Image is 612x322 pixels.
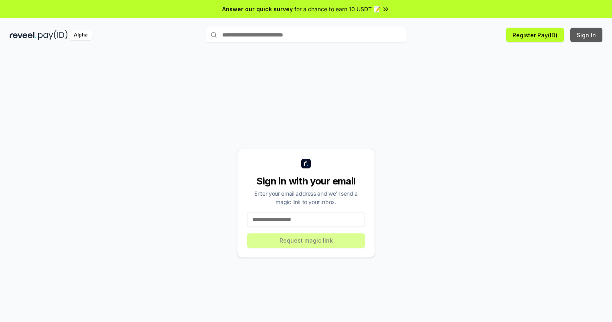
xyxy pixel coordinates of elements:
[294,5,380,13] span: for a chance to earn 10 USDT 📝
[69,30,92,40] div: Alpha
[247,175,365,188] div: Sign in with your email
[570,28,602,42] button: Sign In
[222,5,293,13] span: Answer our quick survey
[506,28,564,42] button: Register Pay(ID)
[247,189,365,206] div: Enter your email address and we’ll send a magic link to your inbox.
[38,30,68,40] img: pay_id
[10,30,36,40] img: reveel_dark
[301,159,311,168] img: logo_small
